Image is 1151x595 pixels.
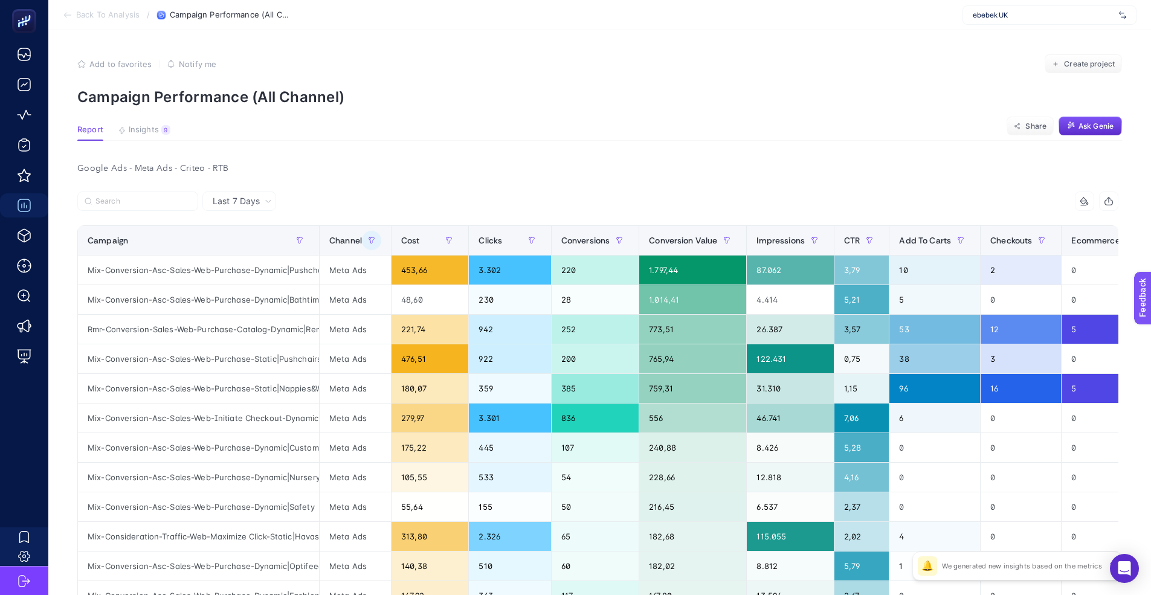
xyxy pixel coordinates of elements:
span: Campaign Performance (All Channel) [170,10,291,20]
span: Clicks [479,236,502,245]
div: 4 [889,522,980,551]
div: 180,07 [392,374,468,403]
div: 359 [469,374,550,403]
span: Notify me [179,59,216,69]
div: 0 [889,492,980,521]
div: 2 [981,256,1061,285]
p: Campaign Performance (All Channel) [77,88,1122,106]
div: 0 [981,404,1061,433]
div: 50 [552,492,639,521]
span: Report [77,125,103,135]
div: Rmr-Conversion-Sales-Web-Purchase-Catalog-Dynamic|Remarketing [78,315,319,344]
div: 453,66 [392,256,468,285]
span: CTR [844,236,860,245]
div: 279,97 [392,404,468,433]
div: 773,51 [639,315,746,344]
div: 140,38 [392,552,468,581]
div: 12 [981,315,1061,344]
button: Create project [1045,54,1122,74]
div: 942 [469,315,550,344]
div: Mix-Conversion-Asc-Sales-Web-Purchase-Dynamic|Customers [78,433,319,462]
div: 182,68 [639,522,746,551]
input: Search [95,197,191,206]
span: ebebek UK [973,10,1114,20]
div: 0 [981,463,1061,492]
div: Mix-Conversion-Asc-Sales-Web-Purchase-Dynamic|Pushchairs&Car Seats [78,256,319,285]
div: 476,51 [392,344,468,373]
div: Meta Ads [320,256,391,285]
div: 53 [889,315,980,344]
div: 8.426 [747,433,834,462]
div: 0 [889,463,980,492]
div: 0 [981,285,1061,314]
div: 105,55 [392,463,468,492]
div: 759,31 [639,374,746,403]
span: Add To Carts [899,236,951,245]
div: 96 [889,374,980,403]
div: 4,16 [834,463,889,492]
div: 6 [889,404,980,433]
div: 5,21 [834,285,889,314]
div: Meta Ads [320,285,391,314]
div: Mix-Conversion-Asc-Sales-Web-Purchase-Dynamic|Optifeed OptiScore Excellent Good [78,552,319,581]
button: Add to favorites [77,59,152,69]
div: 240,88 [639,433,746,462]
button: Ask Genie [1059,117,1122,136]
div: 228,66 [639,463,746,492]
div: 220 [552,256,639,285]
div: Mix-Conversion-Asc-Sales-Web-Purchase-Dynamic|Safety [78,492,319,521]
div: 65 [552,522,639,551]
div: 16 [981,374,1061,403]
div: Mix-Conversion-Asc-Sales-Web-Purchase-Dynamic|Nursery [78,463,319,492]
span: Checkouts [990,236,1032,245]
div: Google Ads - Meta Ads - Criteo - RTB [68,160,1128,177]
div: 155 [469,492,550,521]
div: 0 [981,492,1061,521]
div: 107 [552,433,639,462]
div: 7,06 [834,404,889,433]
span: Conversions [561,236,610,245]
div: 0 [981,433,1061,462]
div: 38 [889,344,980,373]
div: 510 [469,552,550,581]
div: Meta Ads [320,404,391,433]
div: 3.301 [469,404,550,433]
span: Add to favorites [89,59,152,69]
div: 836 [552,404,639,433]
div: Meta Ads [320,374,391,403]
div: Mix-Conversion-Asc-Sales-Web-Purchase-Static|Nappies&Wipes [78,374,319,403]
div: Mix-Conversion-Asc-Sales-Web-Purchase-Dynamic|Bathtime&Changing [78,285,319,314]
span: Channel [329,236,362,245]
div: 5 [889,285,980,314]
span: Cost [401,236,420,245]
div: 765,94 [639,344,746,373]
div: 12.818 [747,463,834,492]
div: 221,74 [392,315,468,344]
div: 0 [889,433,980,462]
div: 1.797,44 [639,256,746,285]
div: 200 [552,344,639,373]
span: Last 7 Days [213,195,260,207]
div: Meta Ads [320,344,391,373]
span: / [147,10,150,19]
div: 87.062 [747,256,834,285]
span: Conversion Value [649,236,717,245]
div: 55,64 [392,492,468,521]
div: 54 [552,463,639,492]
span: Campaign [88,236,128,245]
div: 3,57 [834,315,889,344]
div: 533 [469,463,550,492]
div: 1 [889,552,980,581]
div: 5,28 [834,433,889,462]
div: 3 [981,344,1061,373]
button: Share [1007,117,1054,136]
div: 230 [469,285,550,314]
div: Mix-Conversion-Asc-Sales-Web-Purchase-Static|Pushchairs&Car Seats [78,344,319,373]
div: 3,79 [834,256,889,285]
div: 175,22 [392,433,468,462]
div: 2.326 [469,522,550,551]
p: We generated new insights based on the metrics [942,561,1102,571]
div: Meta Ads [320,433,391,462]
div: 6.537 [747,492,834,521]
div: 9 [161,125,170,135]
